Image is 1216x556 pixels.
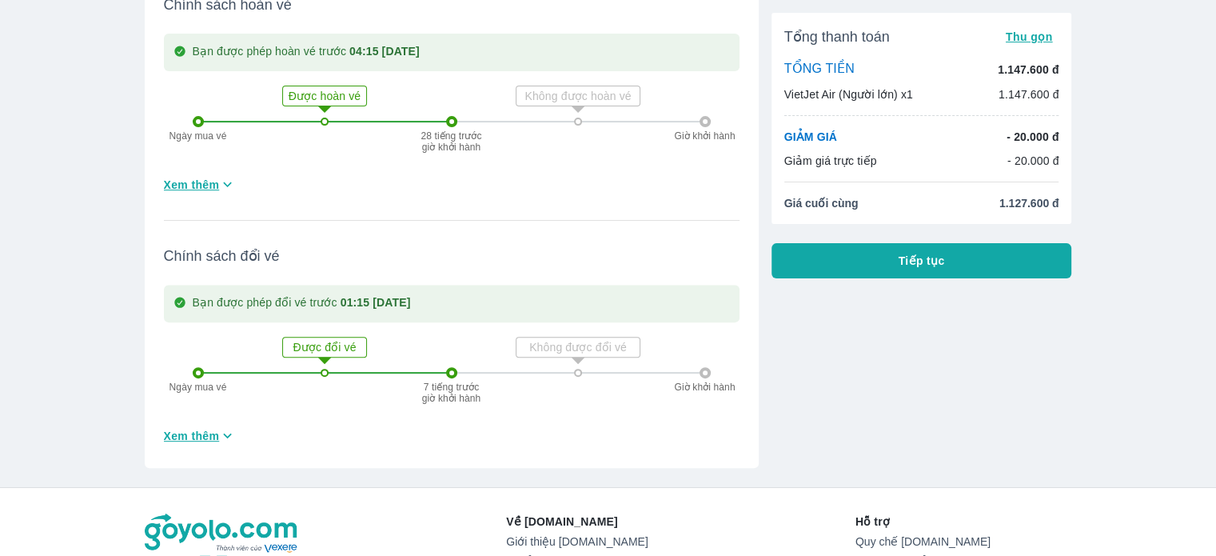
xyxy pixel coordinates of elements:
[193,294,411,313] p: Bạn được phép đổi vé trước
[669,130,741,142] p: Giờ khởi hành
[349,45,420,58] strong: 04:15 [DATE]
[784,27,890,46] span: Tổng thanh toán
[420,382,484,404] p: 7 tiếng trước giờ khởi hành
[518,339,638,355] p: Không được đổi vé
[1006,30,1053,43] span: Thu gọn
[999,26,1059,48] button: Thu gọn
[784,195,859,211] span: Giá cuối cùng
[855,535,1072,548] a: Quy chế [DOMAIN_NAME]
[506,535,648,548] a: Giới thiệu [DOMAIN_NAME]
[998,62,1059,78] p: 1.147.600 đ
[145,514,300,554] img: logo
[784,129,837,145] p: GIẢM GIÁ
[285,339,365,355] p: Được đổi vé
[1007,129,1059,145] p: - 20.000 đ
[506,514,648,530] p: Về [DOMAIN_NAME]
[784,153,877,169] p: Giảm giá trực tiếp
[164,177,220,193] span: Xem thêm
[999,195,1059,211] span: 1.127.600 đ
[193,43,420,62] p: Bạn được phép hoàn vé trước
[518,88,638,104] p: Không được hoàn vé
[784,61,855,78] p: TỔNG TIỀN
[899,253,945,269] span: Tiếp tục
[341,296,411,309] strong: 01:15 [DATE]
[1007,153,1059,169] p: - 20.000 đ
[162,130,234,142] p: Ngày mua vé
[420,130,484,153] p: 28 tiếng trước giờ khởi hành
[157,422,243,449] button: Xem thêm
[999,86,1059,102] p: 1.147.600 đ
[285,88,365,104] p: Được hoàn vé
[164,246,740,266] span: Chính sách đổi vé
[771,243,1072,278] button: Tiếp tục
[784,86,913,102] p: VietJet Air (Người lớn) x1
[855,514,1072,530] p: Hỗ trợ
[669,382,741,393] p: Giờ khởi hành
[164,428,220,444] span: Xem thêm
[162,382,234,393] p: Ngày mua vé
[157,171,243,198] button: Xem thêm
